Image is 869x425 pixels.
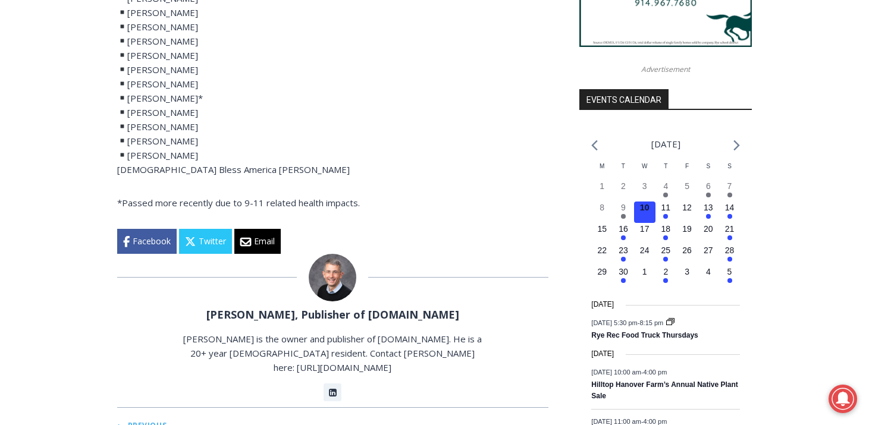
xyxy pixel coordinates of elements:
a: Email [234,229,281,254]
time: - [591,368,667,375]
em: Has events [706,214,711,219]
button: 16 Has events [613,223,634,244]
time: 1 [642,267,647,276]
button: 2 [613,180,634,202]
span: T [664,163,667,169]
div: "[PERSON_NAME]'s draw is the fine variety of pristine raw fish kept on hand" [122,74,169,142]
time: 11 [661,203,671,212]
a: Next month [733,140,740,151]
button: 10 [634,202,655,223]
img: ▪ [118,65,127,74]
time: 15 [597,224,607,234]
button: 11 Has events [655,202,677,223]
button: 15 [591,223,613,244]
time: 13 [704,203,713,212]
em: Has events [621,278,626,283]
button: 3 [634,180,655,202]
a: Hilltop Hanover Farm’s Annual Native Plant Sale [591,380,738,401]
div: Monday [591,162,613,180]
span: Intern @ [DOMAIN_NAME] [311,118,551,145]
button: 25 Has events [655,244,677,266]
time: - [591,418,667,425]
button: 23 Has events [613,244,634,266]
em: Has events [727,257,732,262]
time: 17 [640,224,650,234]
time: [DATE] [591,348,614,360]
em: Has events [663,278,668,283]
button: 3 [676,266,698,287]
time: 5 [685,181,689,191]
time: 10 [640,203,650,212]
time: 21 [725,224,735,234]
time: 19 [682,224,692,234]
button: 5 Has events [719,266,741,287]
span: T [622,163,625,169]
button: 22 [591,244,613,266]
button: 14 Has events [719,202,741,223]
span: S [727,163,732,169]
button: 1 [591,180,613,202]
button: 26 [676,244,698,266]
time: 23 [619,245,628,255]
button: 2 Has events [655,266,677,287]
button: 18 Has events [655,223,677,244]
time: 14 [725,203,735,212]
time: 29 [597,267,607,276]
button: 20 [698,223,719,244]
li: [DATE] [651,136,680,152]
img: ▪ [118,93,127,102]
img: ▪ [118,36,127,45]
a: Previous month [591,140,598,151]
time: 2 [663,267,668,276]
button: 21 Has events [719,223,741,244]
span: 4:00 pm [644,418,667,425]
button: 28 Has events [719,244,741,266]
em: Has events [727,214,732,219]
em: Has events [621,257,626,262]
em: Has events [727,278,732,283]
div: Wednesday [634,162,655,180]
time: 20 [704,224,713,234]
div: Saturday [698,162,719,180]
a: Open Tues. - Sun. [PHONE_NUMBER] [1,119,120,148]
span: Open Tues. - Sun. [PHONE_NUMBER] [4,122,117,168]
time: 1 [600,181,604,191]
time: 25 [661,245,671,255]
time: 6 [706,181,711,191]
img: ▪ [118,150,127,159]
img: ▪ [118,136,127,145]
em: Has events [663,193,668,197]
img: ▪ [118,79,127,88]
time: - [591,319,665,326]
time: 4 [706,267,711,276]
a: [PERSON_NAME], Publisher of [DOMAIN_NAME] [206,307,459,322]
button: 17 [634,223,655,244]
button: 4 [698,266,719,287]
time: 28 [725,245,735,255]
time: 7 [727,181,732,191]
em: Has events [727,193,732,197]
span: 4:00 pm [644,368,667,375]
time: 3 [642,181,647,191]
img: ▪ [118,22,127,31]
time: 4 [663,181,668,191]
button: 6 Has events [698,180,719,202]
h2: Events Calendar [579,89,669,109]
div: Tuesday [613,162,634,180]
span: [DATE] 11:00 am [591,418,641,425]
time: 16 [619,224,628,234]
button: 5 [676,180,698,202]
time: [DATE] [591,299,614,310]
img: ▪ [118,122,127,131]
img: ▪ [118,8,127,17]
a: Rye Rec Food Truck Thursdays [591,331,698,341]
time: 30 [619,267,628,276]
time: 26 [682,245,692,255]
div: Sunday [719,162,741,180]
time: 3 [685,267,689,276]
time: 27 [704,245,713,255]
button: 13 Has events [698,202,719,223]
time: 12 [682,203,692,212]
span: Advertisement [629,64,702,75]
span: [DATE] 10:00 am [591,368,641,375]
